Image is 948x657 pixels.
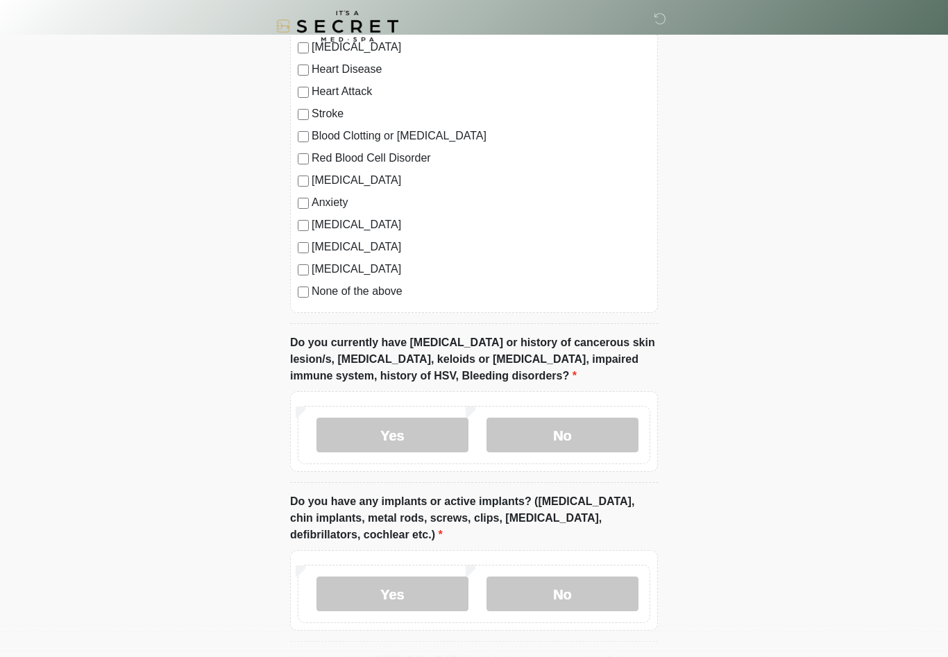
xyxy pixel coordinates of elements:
[312,261,650,278] label: [MEDICAL_DATA]
[276,10,398,42] img: It's A Secret Med Spa Logo
[298,198,309,209] input: Anxiety
[290,334,658,384] label: Do you currently have [MEDICAL_DATA] or history of cancerous skin lesion/s, [MEDICAL_DATA], keloi...
[312,283,650,300] label: None of the above
[486,418,638,452] label: No
[312,150,650,167] label: Red Blood Cell Disorder
[298,287,309,298] input: None of the above
[316,418,468,452] label: Yes
[298,87,309,98] input: Heart Attack
[312,239,650,255] label: [MEDICAL_DATA]
[298,220,309,231] input: [MEDICAL_DATA]
[486,577,638,611] label: No
[312,105,650,122] label: Stroke
[298,109,309,120] input: Stroke
[312,194,650,211] label: Anxiety
[316,577,468,611] label: Yes
[312,83,650,100] label: Heart Attack
[312,61,650,78] label: Heart Disease
[312,216,650,233] label: [MEDICAL_DATA]
[312,172,650,189] label: [MEDICAL_DATA]
[298,65,309,76] input: Heart Disease
[298,153,309,164] input: Red Blood Cell Disorder
[298,131,309,142] input: Blood Clotting or [MEDICAL_DATA]
[298,242,309,253] input: [MEDICAL_DATA]
[298,264,309,275] input: [MEDICAL_DATA]
[298,176,309,187] input: [MEDICAL_DATA]
[312,128,650,144] label: Blood Clotting or [MEDICAL_DATA]
[290,493,658,543] label: Do you have any implants or active implants? ([MEDICAL_DATA], chin implants, metal rods, screws, ...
